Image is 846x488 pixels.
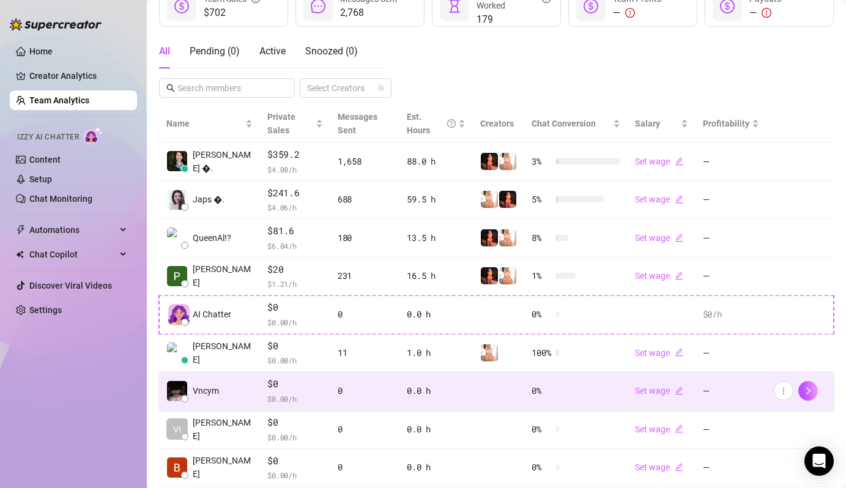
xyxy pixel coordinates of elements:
[613,6,661,20] div: —
[675,157,683,166] span: edit
[407,423,466,436] div: 0.0 h
[407,346,466,360] div: 1.0 h
[193,193,224,206] span: Japs �.
[267,112,295,135] span: Private Sales
[532,155,551,168] span: 3 %
[267,354,323,366] span: $ 0.00 /h
[499,191,516,208] img: SAGE
[499,229,516,246] img: Sage
[267,431,323,443] span: $ 0.00 /h
[193,148,253,175] span: [PERSON_NAME] �.
[267,316,323,328] span: $ 0.00 /h
[159,105,260,142] th: Name
[193,384,219,397] span: Vncym
[338,384,392,397] div: 0
[267,469,323,481] span: $ 0.00 /h
[407,308,466,321] div: 0.0 h
[804,386,812,395] span: right
[267,224,323,238] span: $81.6
[635,119,660,128] span: Salary
[696,449,766,487] td: —
[804,446,834,476] div: Open Intercom Messenger
[473,105,524,142] th: Creators
[532,460,551,474] span: 0 %
[267,186,323,201] span: $241.6
[267,339,323,353] span: $0
[407,460,466,474] div: 0.0 h
[338,231,392,245] div: 180
[29,245,116,264] span: Chat Copilot
[16,250,24,259] img: Chat Copilot
[481,153,498,170] img: SAGE
[29,66,127,86] a: Creator Analytics
[29,46,53,56] a: Home
[407,269,466,283] div: 16.5 h
[696,181,766,220] td: —
[193,416,253,443] span: [PERSON_NAME]
[675,424,683,433] span: edit
[29,281,112,290] a: Discover Viral Videos
[779,386,788,395] span: more
[338,112,377,135] span: Messages Sent
[167,190,187,210] img: Japs 🦋
[675,234,683,242] span: edit
[193,231,231,245] span: QueenAl!?
[267,278,323,290] span: $ 1.21 /h
[29,194,92,204] a: Chat Monitoring
[267,201,323,213] span: $ 4.06 /h
[84,127,103,144] img: AI Chatter
[635,271,683,281] a: Set wageedit
[167,266,187,286] img: Pattie Mae Lime…
[407,110,456,137] div: Est. Hours
[267,393,323,405] span: $ 0.00 /h
[635,424,683,434] a: Set wageedit
[675,348,683,357] span: edit
[447,110,456,137] span: question-circle
[481,267,498,284] img: SAGE
[532,119,596,128] span: Chat Conversion
[166,84,175,92] span: search
[532,423,551,436] span: 0 %
[696,372,766,410] td: —
[338,423,392,436] div: 0
[338,460,392,474] div: 0
[259,45,286,57] span: Active
[29,220,116,240] span: Automations
[29,174,52,184] a: Setup
[167,381,187,401] img: Vncym
[193,262,253,289] span: [PERSON_NAME]
[477,12,551,27] span: 179
[696,334,766,372] td: —
[267,163,323,176] span: $ 4.08 /h
[532,308,551,321] span: 0 %
[675,386,683,395] span: edit
[696,410,766,449] td: —
[635,157,683,166] a: Set wageedit
[407,384,466,397] div: 0.0 h
[29,155,61,165] a: Content
[749,6,781,20] div: —
[204,6,260,20] span: $702
[407,155,466,168] div: 88.0 h
[696,142,766,181] td: —
[532,193,551,206] span: 5 %
[305,45,358,57] span: Snoozed ( 0 )
[29,305,62,315] a: Settings
[481,229,498,246] img: SAGE
[635,386,683,396] a: Set wageedit
[193,339,253,366] span: [PERSON_NAME]
[173,423,181,436] span: VI
[193,454,253,481] span: [PERSON_NAME]
[168,304,190,325] img: izzy-ai-chatter-avatar-DDCN_rTZ.svg
[635,233,683,243] a: Set wageedit
[703,119,749,128] span: Profitability
[675,195,683,204] span: edit
[267,300,323,315] span: $0
[338,155,392,168] div: 1,658
[499,267,516,284] img: Sage
[675,463,683,471] span: edit
[635,348,683,358] a: Set wageedit
[167,342,187,363] img: emma
[481,191,498,208] img: Sage
[167,227,187,248] img: QueenAl!?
